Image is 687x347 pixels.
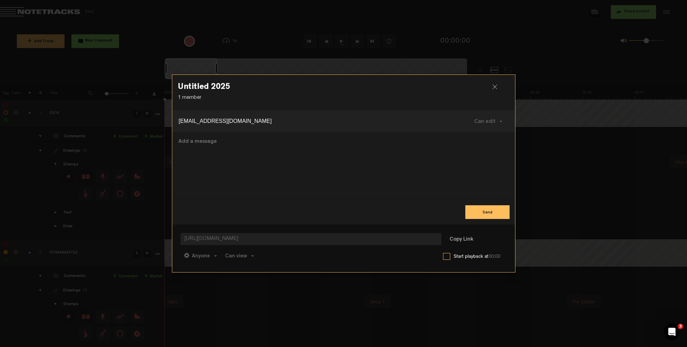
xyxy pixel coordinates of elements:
[179,116,441,127] input: Enter an email
[664,324,680,340] iframe: Intercom live chat
[181,247,220,264] button: Anyone
[443,233,480,246] button: Copy Link
[474,119,496,125] span: Can edit
[178,83,510,94] h3: Untitled 2025
[192,254,210,259] span: Anyone
[181,233,442,245] span: [URL][DOMAIN_NAME]
[488,254,500,259] span: 00:00
[678,324,683,329] span: 3
[222,247,257,264] button: Can view
[178,94,510,102] p: 1 member
[225,254,247,259] span: Can view
[454,253,507,260] label: Start playback at
[467,113,509,129] button: Can edit
[465,205,510,219] button: Send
